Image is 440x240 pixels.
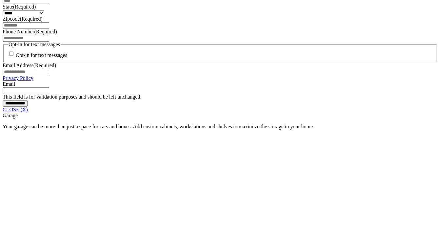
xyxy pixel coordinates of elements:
p: Your garage can be more than just a space for cars and boxes. Add custom cabinets, workstations a... [3,124,437,130]
a: CLOSE (X) [3,107,28,112]
label: State [3,4,36,9]
span: (Required) [33,63,56,68]
span: (Required) [20,16,42,22]
legend: Opt-in for text messages [8,42,61,47]
label: Zipcode [3,16,43,22]
label: Email Address [3,63,56,68]
a: Privacy Policy [3,75,33,81]
label: Phone Number [3,29,57,34]
span: (Required) [34,29,57,34]
label: Email [3,81,15,87]
label: Opt-in for text messages [16,53,67,58]
span: Garage [3,113,18,118]
div: This field is for validation purposes and should be left unchanged. [3,94,437,100]
span: (Required) [13,4,36,9]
